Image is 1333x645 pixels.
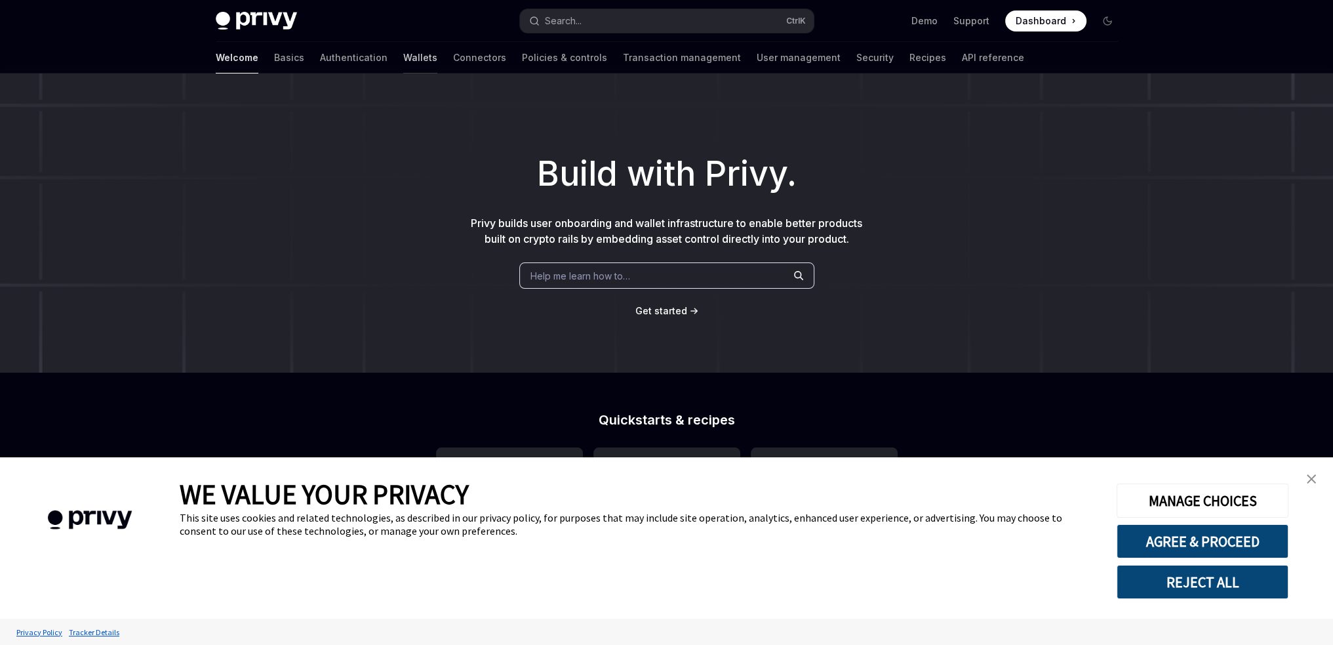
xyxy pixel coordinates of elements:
[962,42,1024,73] a: API reference
[530,269,630,283] span: Help me learn how to…
[216,42,258,73] a: Welcome
[635,305,687,316] span: Get started
[545,13,582,29] div: Search...
[274,42,304,73] a: Basics
[471,217,862,245] span: Privy builds user onboarding and wallet infrastructure to enable better products built on crypto ...
[1005,10,1086,31] a: Dashboard
[13,621,66,644] a: Privacy Policy
[1117,565,1288,599] button: REJECT ALL
[66,621,123,644] a: Tracker Details
[623,42,741,73] a: Transaction management
[911,14,938,28] a: Demo
[757,42,841,73] a: User management
[786,16,806,26] span: Ctrl K
[320,42,388,73] a: Authentication
[1016,14,1066,28] span: Dashboard
[20,491,160,549] img: company logo
[520,9,814,33] button: Search...CtrlK
[453,42,506,73] a: Connectors
[1298,466,1324,492] a: close banner
[856,42,894,73] a: Security
[216,12,297,30] img: dark logo
[21,148,1312,199] h1: Build with Privy.
[1117,484,1288,518] button: MANAGE CHOICES
[1117,524,1288,558] button: AGREE & PROCEED
[1097,10,1118,31] button: Toggle dark mode
[180,511,1097,537] div: This site uses cookies and related technologies, as described in our privacy policy, for purposes...
[953,14,989,28] a: Support
[403,42,437,73] a: Wallets
[180,477,469,511] span: WE VALUE YOUR PRIVACY
[522,42,607,73] a: Policies & controls
[593,447,740,581] a: **** **** **** ***Use the React Native SDK to build a mobile app on Solana.
[436,413,898,427] h2: Quickstarts & recipes
[909,42,946,73] a: Recipes
[751,447,898,581] a: **** *****Whitelabel login, wallets, and user management with your own UI and branding.
[635,304,687,318] a: Get started
[1307,474,1316,484] img: close banner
